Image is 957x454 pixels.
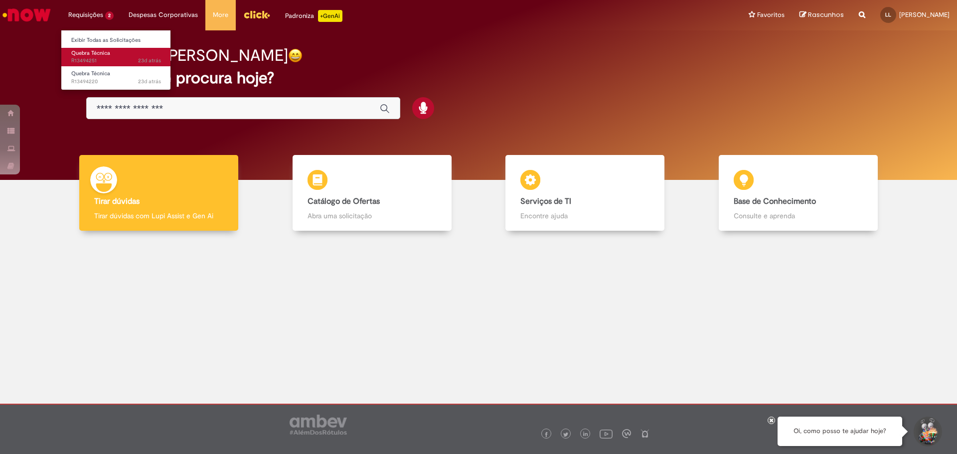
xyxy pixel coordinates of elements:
[563,432,568,437] img: logo_footer_twitter.png
[520,196,571,206] b: Serviços de TI
[266,155,479,231] a: Catálogo de Ofertas Abra uma solicitação
[94,211,223,221] p: Tirar dúvidas com Lupi Assist e Gen Ai
[1,5,52,25] img: ServiceNow
[86,69,871,87] h2: O que você procura hoje?
[912,417,942,447] button: Iniciar Conversa de Suporte
[138,57,161,64] time: 08/09/2025 11:25:05
[71,78,161,86] span: R13494220
[138,78,161,85] time: 08/09/2025 11:23:08
[71,70,110,77] span: Quebra Técnica
[778,417,902,446] div: Oi, como posso te ajudar hoje?
[105,11,114,20] span: 2
[808,10,844,19] span: Rascunhos
[799,10,844,20] a: Rascunhos
[52,155,266,231] a: Tirar dúvidas Tirar dúvidas com Lupi Assist e Gen Ai
[899,10,950,19] span: [PERSON_NAME]
[243,7,270,22] img: click_logo_yellow_360x200.png
[285,10,342,22] div: Padroniza
[290,415,347,435] img: logo_footer_ambev_rotulo_gray.png
[622,429,631,438] img: logo_footer_workplace.png
[71,57,161,65] span: R13494251
[544,432,549,437] img: logo_footer_facebook.png
[520,211,649,221] p: Encontre ajuda
[68,10,103,20] span: Requisições
[61,48,171,66] a: Aberto R13494251 : Quebra Técnica
[600,427,613,440] img: logo_footer_youtube.png
[308,196,380,206] b: Catálogo de Ofertas
[94,196,140,206] b: Tirar dúvidas
[308,211,437,221] p: Abra uma solicitação
[288,48,303,63] img: happy-face.png
[138,57,161,64] span: 23d atrás
[71,49,110,57] span: Quebra Técnica
[138,78,161,85] span: 23d atrás
[757,10,785,20] span: Favoritos
[734,211,863,221] p: Consulte e aprenda
[213,10,228,20] span: More
[61,30,171,90] ul: Requisições
[885,11,891,18] span: LL
[61,68,171,87] a: Aberto R13494220 : Quebra Técnica
[640,429,649,438] img: logo_footer_naosei.png
[318,10,342,22] p: +GenAi
[692,155,905,231] a: Base de Conhecimento Consulte e aprenda
[129,10,198,20] span: Despesas Corporativas
[86,47,288,64] h2: Boa tarde, [PERSON_NAME]
[478,155,692,231] a: Serviços de TI Encontre ajuda
[583,432,588,438] img: logo_footer_linkedin.png
[61,35,171,46] a: Exibir Todas as Solicitações
[734,196,816,206] b: Base de Conhecimento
